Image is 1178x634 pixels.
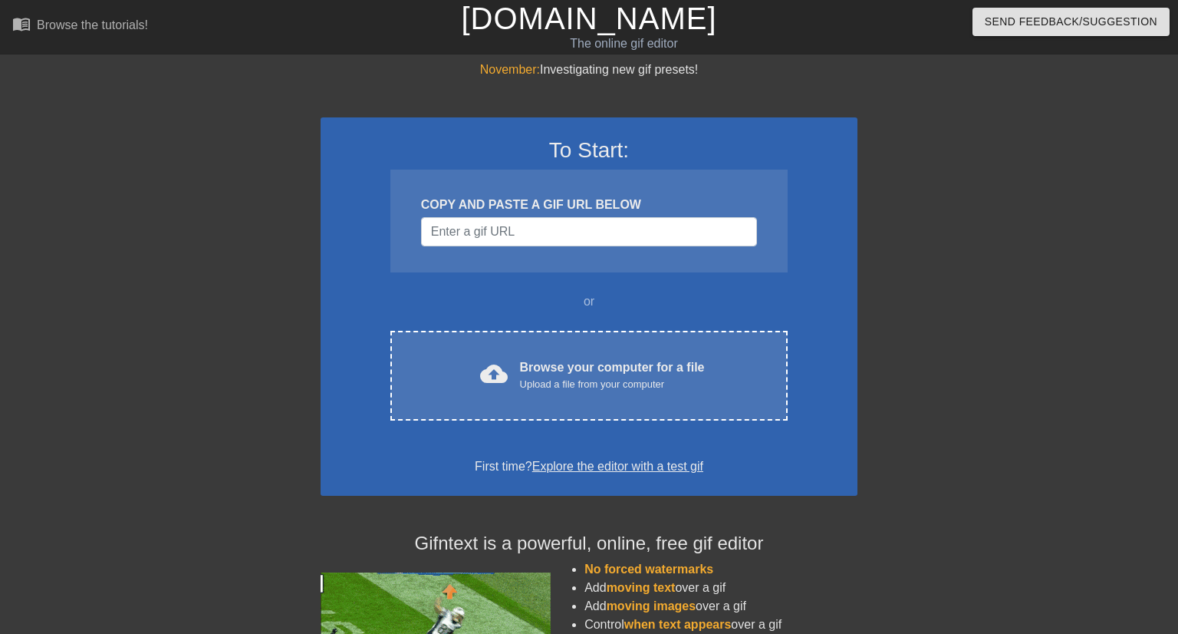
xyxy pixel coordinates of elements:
div: First time? [341,457,837,476]
span: Send Feedback/Suggestion [985,12,1157,31]
div: or [360,292,818,311]
li: Add over a gif [584,579,857,597]
div: The online gif editor [400,35,847,53]
a: [DOMAIN_NAME] [461,2,716,35]
div: Upload a file from your computer [520,377,705,392]
h3: To Start: [341,137,837,163]
span: November: [480,63,540,76]
span: menu_book [12,15,31,33]
div: COPY AND PASTE A GIF URL BELOW [421,196,757,214]
span: cloud_upload [480,360,508,388]
span: No forced watermarks [584,563,713,576]
a: Browse the tutorials! [12,15,148,38]
li: Control over a gif [584,616,857,634]
div: Investigating new gif presets! [321,61,857,79]
span: when text appears [624,618,732,631]
div: Browse your computer for a file [520,358,705,392]
input: Username [421,217,757,246]
span: moving text [607,581,676,594]
a: Explore the editor with a test gif [532,460,703,473]
button: Send Feedback/Suggestion [972,8,1170,36]
h4: Gifntext is a powerful, online, free gif editor [321,533,857,555]
li: Add over a gif [584,597,857,616]
span: moving images [607,599,696,613]
div: Browse the tutorials! [37,18,148,31]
